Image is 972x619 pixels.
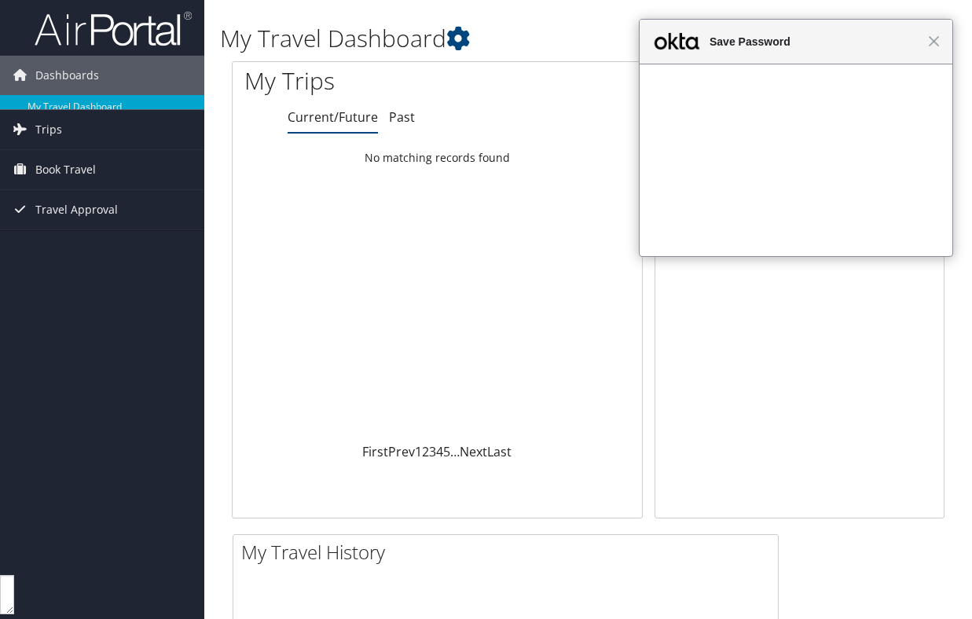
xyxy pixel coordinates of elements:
span: Book Travel [35,150,96,189]
a: Past [389,108,415,126]
td: No matching records found [233,144,642,172]
a: 4 [436,443,443,460]
img: airportal-logo.png [35,10,192,47]
h1: My Travel Dashboard [220,22,711,55]
span: Close [928,35,940,47]
a: 1 [415,443,422,460]
h2: My Travel History [241,539,778,566]
a: Last [487,443,512,460]
a: 3 [429,443,436,460]
span: … [450,443,460,460]
span: Trips [35,110,62,149]
a: 2 [422,443,429,460]
span: Save Password [702,32,928,51]
a: [PERSON_NAME] [832,8,956,55]
a: Prev [388,443,415,460]
a: First [362,443,388,460]
h1: My Trips [244,64,460,97]
span: Dashboards [35,56,99,95]
a: 5 [443,443,450,460]
span: Travel Approval [35,190,118,229]
a: Current/Future [288,108,378,126]
a: Next [460,443,487,460]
